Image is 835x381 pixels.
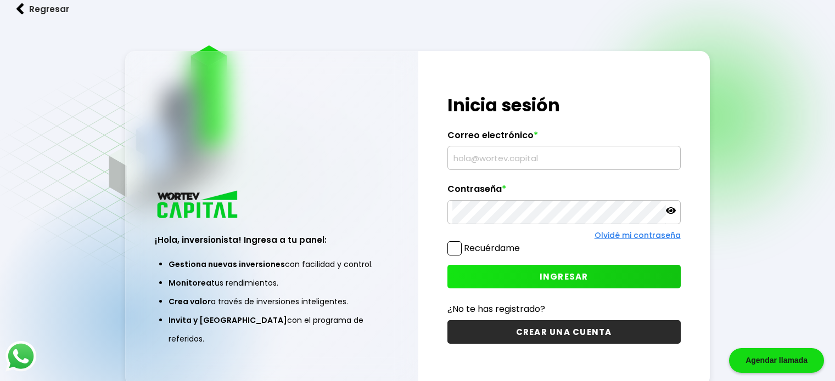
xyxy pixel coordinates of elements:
button: CREAR UNA CUENTA [447,320,681,344]
span: Invita y [GEOGRAPHIC_DATA] [169,315,287,326]
li: a través de inversiones inteligentes. [169,292,374,311]
img: logo_wortev_capital [155,189,242,221]
label: Contraseña [447,184,681,200]
label: Correo electrónico [447,130,681,146]
span: Gestiona nuevas inversiones [169,259,285,270]
h1: Inicia sesión [447,92,681,118]
button: INGRESAR [447,265,681,288]
span: Monitorea [169,277,211,288]
span: INGRESAR [540,271,589,282]
img: flecha izquierda [16,3,24,15]
label: Recuérdame [464,242,520,254]
img: logos_whatsapp-icon.242b2217.svg [5,341,36,372]
p: ¿No te has registrado? [447,302,681,316]
input: hola@wortev.capital [452,146,676,169]
a: ¿No te has registrado?CREAR UNA CUENTA [447,302,681,344]
li: con el programa de referidos. [169,311,374,348]
a: Olvidé mi contraseña [595,230,681,241]
h3: ¡Hola, inversionista! Ingresa a tu panel: [155,234,388,246]
span: Crea valor [169,296,211,307]
li: tus rendimientos. [169,274,374,292]
div: Agendar llamada [729,348,824,373]
li: con facilidad y control. [169,255,374,274]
